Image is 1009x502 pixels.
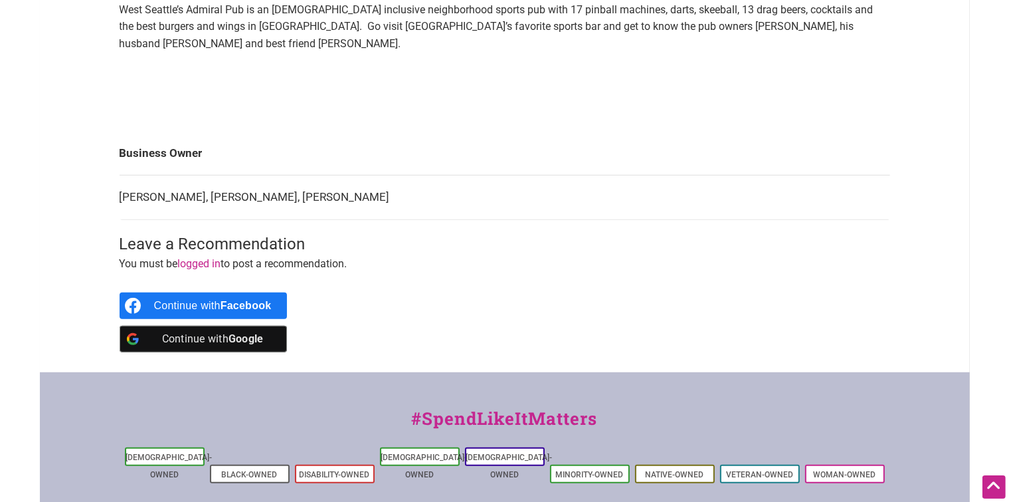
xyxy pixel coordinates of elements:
b: Facebook [221,300,272,311]
a: Continue with <b>Google</b> [120,326,288,352]
a: Black-Owned [222,470,278,479]
a: Continue with <b>Facebook</b> [120,293,288,319]
a: [DEMOGRAPHIC_DATA]-Owned [126,453,213,479]
p: West Seattle’s Admiral Pub is an [DEMOGRAPHIC_DATA] inclusive neighborhood sports pub with 17 pin... [120,1,890,53]
div: Continue with [154,293,272,319]
a: Minority-Owned [556,470,624,479]
a: Woman-Owned [814,470,876,479]
a: logged in [178,257,221,270]
a: [DEMOGRAPHIC_DATA]-Owned [381,453,468,479]
div: Scroll Back to Top [982,475,1006,499]
a: Veteran-Owned [726,470,793,479]
td: [PERSON_NAME], [PERSON_NAME], [PERSON_NAME] [120,176,890,220]
b: Google [229,332,264,345]
p: You must be to post a recommendation. [120,255,890,273]
a: Native-Owned [646,470,704,479]
a: Disability-Owned [300,470,370,479]
a: [DEMOGRAPHIC_DATA]-Owned [466,453,553,479]
div: Continue with [154,326,272,352]
td: Business Owner [120,132,890,176]
h3: Leave a Recommendation [120,233,890,256]
div: #SpendLikeItMatters [40,406,970,445]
